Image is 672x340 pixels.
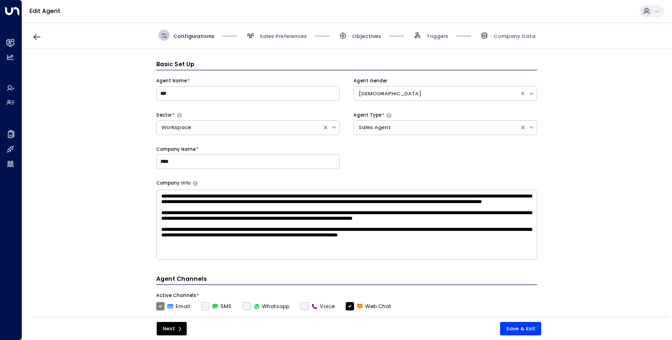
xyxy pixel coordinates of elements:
[243,302,289,310] div: To activate this channel, please go to the Integrations page
[386,113,391,117] button: Select whether your copilot will handle inquiries directly from leads or from brokers representin...
[193,181,198,185] button: Provide a brief overview of your company, including your industry, products or services, and any ...
[359,124,515,131] div: Sales Agent
[427,32,448,40] span: Triggers
[300,302,335,310] div: To activate this channel, please go to the Integrations page
[359,90,515,98] div: [DEMOGRAPHIC_DATA]
[300,302,335,310] label: Voice
[500,322,542,335] button: Save & Exit
[354,112,381,118] label: Agent Type
[177,113,182,117] button: Select whether your copilot will handle inquiries directly from leads or from brokers representin...
[156,60,537,70] h3: Basic Set Up
[494,32,536,40] span: Company Data
[161,124,318,131] div: Workspace
[156,112,172,118] label: Sector
[346,302,391,310] label: Web Chat
[156,302,190,310] label: Email
[354,78,387,84] label: Agent Gender
[201,302,232,310] label: SMS
[156,146,195,153] label: Company Name
[156,292,196,299] label: Active Channels
[30,7,61,15] a: Edit Agent
[156,180,190,186] label: Company Info
[156,274,537,285] h4: Agent Channels
[156,78,187,84] label: Agent Name
[173,32,214,40] span: Configurations
[352,32,381,40] span: Objectives
[243,302,289,310] label: Whatsapp
[157,322,187,335] button: Next
[260,32,307,40] span: Sales Preferences
[201,302,232,310] div: To activate this channel, please go to the Integrations page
